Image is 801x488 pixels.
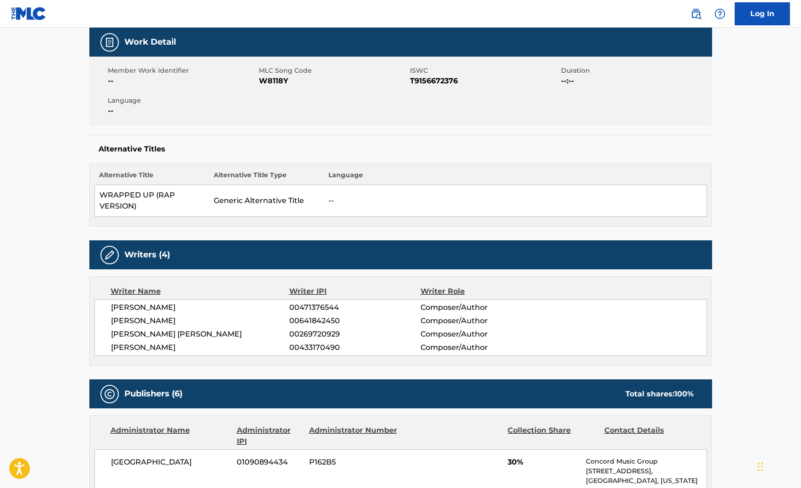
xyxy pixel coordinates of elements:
[604,425,694,447] div: Contact Details
[259,76,408,87] span: W8118Y
[755,444,801,488] iframe: Chat Widget
[108,66,257,76] span: Member Work Identifier
[289,302,420,313] span: 00471376544
[111,286,290,297] div: Writer Name
[561,66,710,76] span: Duration
[111,315,290,326] span: [PERSON_NAME]
[259,66,408,76] span: MLC Song Code
[124,250,170,260] h5: Writers (4)
[309,457,398,468] span: P162B5
[111,425,230,447] div: Administrator Name
[111,457,230,468] span: [GEOGRAPHIC_DATA]
[508,457,579,468] span: 30%
[111,342,290,353] span: [PERSON_NAME]
[421,329,540,340] span: Composer/Author
[586,457,706,466] p: Concord Music Group
[626,389,694,400] div: Total shares:
[111,329,290,340] span: [PERSON_NAME] [PERSON_NAME]
[324,185,707,217] td: --
[104,389,115,400] img: Publishers
[687,5,705,23] a: Public Search
[421,342,540,353] span: Composer/Author
[421,315,540,326] span: Composer/Author
[108,96,257,105] span: Language
[99,145,703,154] h5: Alternative Titles
[324,170,707,185] th: Language
[209,170,324,185] th: Alternative Title Type
[735,2,790,25] a: Log In
[237,425,302,447] div: Administrator IPI
[561,76,710,87] span: --:--
[289,315,420,326] span: 00641842450
[94,170,209,185] th: Alternative Title
[690,8,702,19] img: search
[410,76,559,87] span: T9156672376
[289,342,420,353] span: 00433170490
[108,105,257,116] span: --
[124,389,182,399] h5: Publishers (6)
[108,76,257,87] span: --
[674,389,694,398] span: 100 %
[124,37,176,47] h5: Work Detail
[209,185,324,217] td: Generic Alternative Title
[421,286,540,297] div: Writer Role
[237,457,302,468] span: 01090894434
[410,66,559,76] span: ISWC
[94,185,209,217] td: WRAPPED UP (RAP VERSION)
[508,425,597,447] div: Collection Share
[104,37,115,48] img: Work Detail
[586,466,706,476] p: [STREET_ADDRESS],
[289,329,420,340] span: 00269720929
[289,286,421,297] div: Writer IPI
[711,5,729,23] div: Help
[111,302,290,313] span: [PERSON_NAME]
[104,250,115,261] img: Writers
[714,8,725,19] img: help
[758,453,763,481] div: Drag
[309,425,398,447] div: Administrator Number
[421,302,540,313] span: Composer/Author
[11,7,47,20] img: MLC Logo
